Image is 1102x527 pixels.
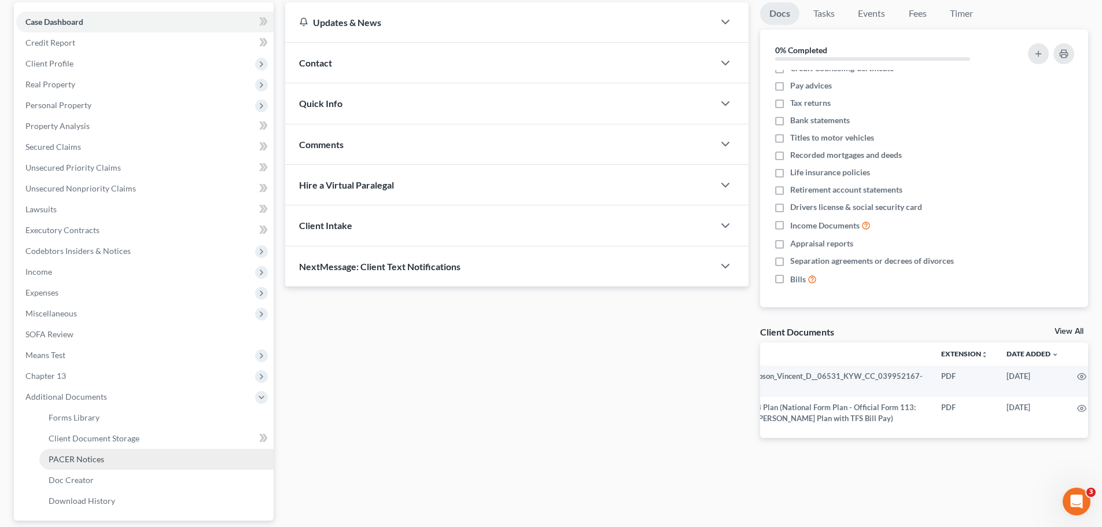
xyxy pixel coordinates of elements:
a: Tasks [804,2,844,25]
td: PDF [932,397,997,429]
span: Income Documents [790,220,860,231]
a: Docs [760,2,799,25]
a: Client Document Storage [39,428,274,449]
a: Forms Library [39,407,274,428]
td: 202508Gipson_Vincent_D__06531_KYW_CC_039952167-pdf [714,366,932,397]
span: Lawsuits [25,204,57,214]
span: Case Dashboard [25,17,83,27]
span: Credit Report [25,38,75,47]
strong: 0% Completed [775,45,827,55]
span: Appraisal reports [790,238,853,249]
a: Doc Creator [39,470,274,491]
span: Forms Library [49,412,99,422]
span: Miscellaneous [25,308,77,318]
span: Doc Creator [49,475,94,485]
i: expand_more [1052,351,1059,358]
a: SOFA Review [16,324,274,345]
a: Property Analysis [16,116,274,137]
td: [DATE] [997,397,1068,429]
span: Client Profile [25,58,73,68]
a: Unsecured Nonpriority Claims [16,178,274,199]
a: Timer [941,2,982,25]
span: Bank statements [790,115,850,126]
span: Retirement account statements [790,184,902,196]
span: Tax returns [790,97,831,109]
td: Chapter 13 Plan (National Form Plan - Official Form 113: Farmer & [PERSON_NAME] Plan with TFS Bil... [714,397,932,429]
span: Codebtors Insiders & Notices [25,246,131,256]
td: PDF [932,366,997,397]
div: Updates & News [299,16,700,28]
span: Property Analysis [25,121,90,131]
span: Unsecured Nonpriority Claims [25,183,136,193]
iframe: Intercom live chat [1063,488,1090,515]
span: Expenses [25,288,58,297]
span: Real Property [25,79,75,89]
span: Bills [790,274,806,285]
span: Recorded mortgages and deeds [790,149,902,161]
a: Date Added expand_more [1007,349,1059,358]
span: Titles to motor vehicles [790,132,874,143]
span: SOFA Review [25,329,73,339]
span: Secured Claims [25,142,81,152]
span: Download History [49,496,115,506]
span: NextMessage: Client Text Notifications [299,261,460,272]
span: Drivers license & social security card [790,201,922,213]
span: Contact [299,57,332,68]
a: Events [849,2,894,25]
span: Means Test [25,350,65,360]
a: Secured Claims [16,137,274,157]
span: Pay advices [790,80,832,91]
a: Fees [899,2,936,25]
a: Case Dashboard [16,12,274,32]
span: Comments [299,139,344,150]
span: Unsecured Priority Claims [25,163,121,172]
span: Personal Property [25,100,91,110]
a: Credit Report [16,32,274,53]
span: Life insurance policies [790,167,870,178]
a: Unsecured Priority Claims [16,157,274,178]
span: Separation agreements or decrees of divorces [790,255,954,267]
a: Executory Contracts [16,220,274,241]
a: Extensionunfold_more [941,349,988,358]
a: View All [1055,327,1083,336]
a: PACER Notices [39,449,274,470]
a: Download History [39,491,274,511]
a: Lawsuits [16,199,274,220]
td: [DATE] [997,366,1068,397]
span: Quick Info [299,98,342,109]
span: Client Document Storage [49,433,139,443]
span: Additional Documents [25,392,107,401]
span: Hire a Virtual Paralegal [299,179,394,190]
span: Client Intake [299,220,352,231]
span: Chapter 13 [25,371,66,381]
span: Executory Contracts [25,225,99,235]
span: Income [25,267,52,277]
div: Client Documents [760,326,834,338]
i: unfold_more [981,351,988,358]
span: 3 [1086,488,1096,497]
span: PACER Notices [49,454,104,464]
